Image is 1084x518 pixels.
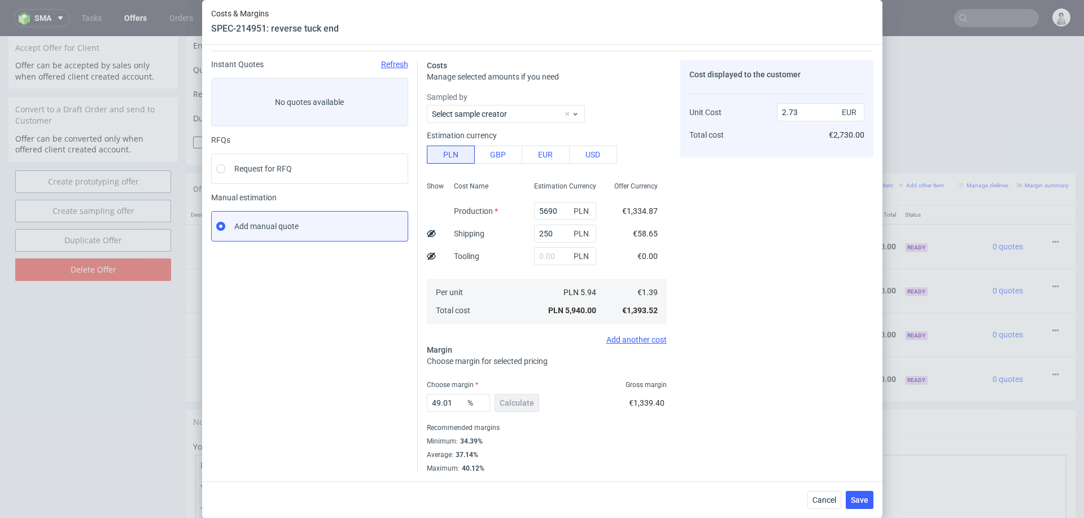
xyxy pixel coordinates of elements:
[905,340,928,349] span: Ready
[211,193,408,202] span: Manual estimation
[379,194,436,205] span: reverse tuck end
[901,170,959,188] th: Status
[198,240,254,269] img: ico-item-custom-a8f9c3db6a5631ce2f509e228e8b95abde266dc4376634de7b166047de09ff05.png
[668,276,746,321] td: €1,000.00
[198,196,254,225] img: ico-item-custom-a8f9c3db6a5631ce2f509e228e8b95abde266dc4376634de7b166047de09ff05.png
[438,327,479,336] span: SPEC- 214954
[563,288,596,297] span: PLN 5.94
[211,135,408,144] div: RFQs
[465,395,488,411] span: %
[993,250,1023,259] span: 0 quotes
[905,251,928,260] span: Ready
[15,24,171,46] p: Offer can be accepted by sales only when offered client created account.
[379,326,436,337] span: reverse tuck end
[993,339,1023,348] span: 0 quotes
[316,339,343,348] strong: 768199
[899,146,944,152] small: Add other item
[633,229,658,238] span: €58.65
[427,381,478,389] label: Choose margin
[626,380,667,389] span: Gross margin
[699,146,751,152] small: Add PIM line item
[757,146,826,152] small: Add line item from VMA
[807,491,841,509] button: Cancel
[567,276,614,321] td: 1000
[427,394,490,412] input: 0.00
[823,188,901,232] td: €1,000.00
[401,306,427,314] a: CAWH-3
[571,248,594,264] span: PLN
[374,170,567,188] th: Name
[746,170,823,188] th: Dependencies
[193,148,212,157] span: Offer
[668,188,746,232] td: €1,000.00
[534,247,596,265] input: 0.00
[316,294,343,303] strong: 768198
[427,335,667,344] div: Add another cost
[689,70,801,79] span: Cost displayed to the customer
[198,329,254,357] img: ico-item-custom-a8f9c3db6a5631ce2f509e228e8b95abde266dc4376634de7b166047de09ff05.png
[427,61,447,70] span: Costs
[432,109,507,118] label: Select sample creator
[427,462,667,473] div: Maximum :
[401,351,427,359] a: CAWH-4
[373,74,607,90] input: Only numbers
[186,170,312,188] th: Design
[958,146,1008,152] small: Manage dielines
[427,448,667,462] div: Average :
[198,284,254,313] img: ico-item-custom-a8f9c3db6a5631ce2f509e228e8b95abde266dc4376634de7b166047de09ff05.png
[746,232,823,276] td: €0.00
[401,218,427,226] a: CAWH-1
[379,351,427,359] span: Source:
[193,100,345,112] button: Force CRM resync
[993,206,1023,215] span: 0 quotes
[846,491,873,509] button: Save
[427,421,667,434] div: Recommended margins
[211,23,339,35] header: SPEC-214951: reverse tuck end
[637,252,658,261] span: €0.00
[571,226,594,242] span: PLN
[379,325,562,360] div: Eurographic • Custom
[993,294,1023,303] span: 0 quotes
[746,321,823,365] td: €0.00
[436,306,470,315] span: Total cost
[614,182,658,191] span: Offer Currency
[474,146,522,164] button: GBP
[436,288,463,297] span: Per unit
[689,108,722,117] span: Unit Cost
[427,91,667,103] label: Sampled by
[622,306,658,315] span: €1,393.52
[746,276,823,321] td: €0.00
[312,170,374,188] th: ID
[211,60,408,69] div: Instant Quotes
[453,450,478,459] div: 37.14%
[381,60,408,69] span: Refresh
[427,345,452,354] span: Margin
[571,203,594,219] span: PLN
[15,134,171,157] a: Create prototyping offer
[427,182,444,191] span: Show
[534,202,596,220] input: 0.00
[614,232,668,276] td: €1.00
[554,100,615,112] input: Save
[438,283,479,292] span: SPEC- 214953
[211,9,339,18] span: Costs & Margins
[438,195,479,204] span: SPEC- 214951
[614,276,668,321] td: €1.00
[522,146,570,164] button: EUR
[851,496,868,504] span: Save
[569,146,617,164] button: USD
[438,239,479,248] span: SPEC- 214952
[234,221,299,232] span: Add manual quote
[823,170,901,188] th: Total
[1017,146,1069,152] small: Margin summary
[614,188,668,232] td: €1.00
[427,72,559,81] span: Manage selected amounts if you need
[458,437,483,446] div: 34.39%
[193,2,362,24] td: Enable flexible payments
[454,207,498,216] label: Production
[211,78,408,126] label: No quotes available
[840,104,862,120] span: EUR
[401,262,427,270] a: CAWH-2
[8,61,178,96] div: Convert to a Draft Order and send to Customer
[460,464,484,473] div: 40.12%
